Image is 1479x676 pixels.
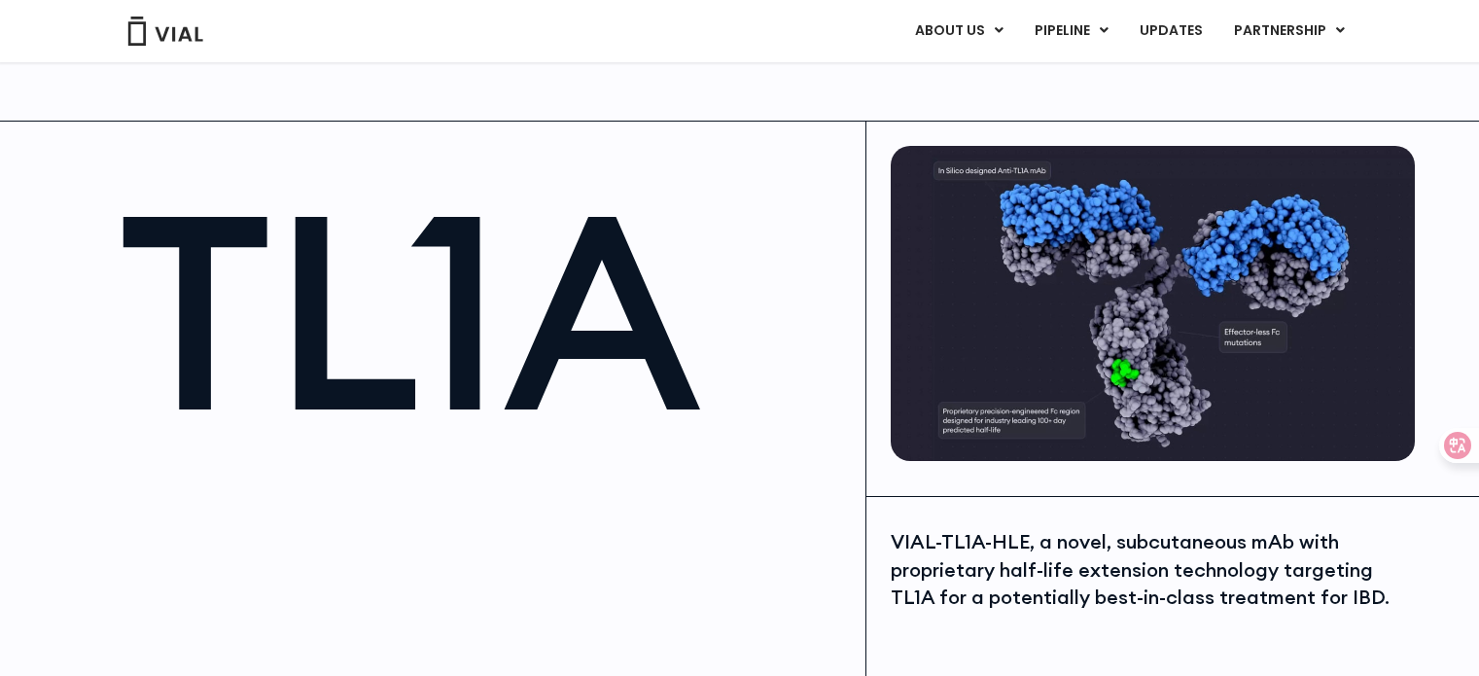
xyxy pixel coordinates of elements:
[1218,15,1360,48] a: PARTNERSHIPMenu Toggle
[891,146,1415,461] img: TL1A antibody diagram.
[1019,15,1123,48] a: PIPELINEMenu Toggle
[119,175,847,446] h1: TL1A
[1124,15,1217,48] a: UPDATES
[891,528,1410,612] div: VIAL-TL1A-HLE, a novel, subcutaneous mAb with proprietary half-life extension technology targetin...
[126,17,204,46] img: Vial Logo
[899,15,1018,48] a: ABOUT USMenu Toggle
